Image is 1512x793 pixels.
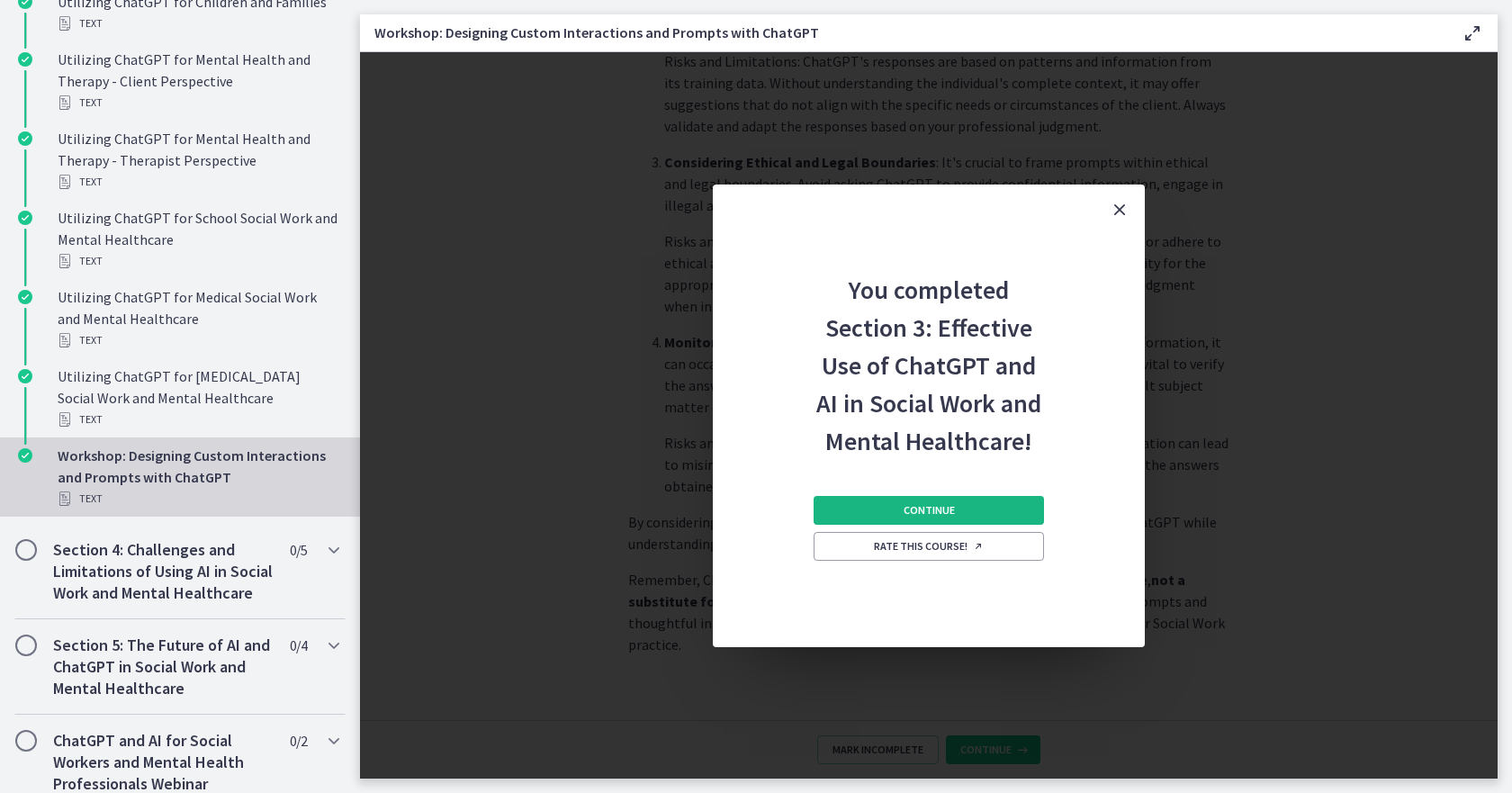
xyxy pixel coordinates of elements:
[290,539,307,561] span: 0 / 5
[814,532,1044,561] a: Rate this course! Opens in a new window
[810,235,1048,460] h2: You completed Section 3: Effective Use of ChatGPT and AI in Social Work and Mental Healthcare!
[58,49,338,113] div: Utilizing ChatGPT for Mental Health and Therapy - Client Perspective
[58,488,338,509] div: Text
[1094,185,1145,235] button: Close
[814,496,1044,525] button: Continue
[58,286,338,351] div: Utilizing ChatGPT for Medical Social Work and Mental Healthcare
[374,22,1433,43] h3: Workshop: Designing Custom Interactions and Prompts with ChatGPT
[18,52,32,67] i: Completed
[18,369,32,383] i: Completed
[290,730,307,752] span: 0 / 2
[58,128,338,193] div: Utilizing ChatGPT for Mental Health and Therapy - Therapist Perspective
[58,329,338,351] div: Text
[18,448,32,463] i: Completed
[53,539,273,604] h2: Section 4: Challenges and Limitations of Using AI in Social Work and Mental Healthcare
[18,290,32,304] i: Completed
[58,445,338,509] div: Workshop: Designing Custom Interactions and Prompts with ChatGPT
[874,539,984,554] span: Rate this course!
[58,409,338,430] div: Text
[58,13,338,34] div: Text
[58,365,338,430] div: Utilizing ChatGPT for [MEDICAL_DATA] Social Work and Mental Healthcare
[58,92,338,113] div: Text
[58,207,338,272] div: Utilizing ChatGPT for School Social Work and Mental Healthcare
[53,635,273,699] h2: Section 5: The Future of AI and ChatGPT in Social Work and Mental Healthcare
[18,131,32,146] i: Completed
[58,250,338,272] div: Text
[290,635,307,656] span: 0 / 4
[18,211,32,225] i: Completed
[904,503,955,518] span: Continue
[973,541,984,552] i: Opens in a new window
[58,171,338,193] div: Text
